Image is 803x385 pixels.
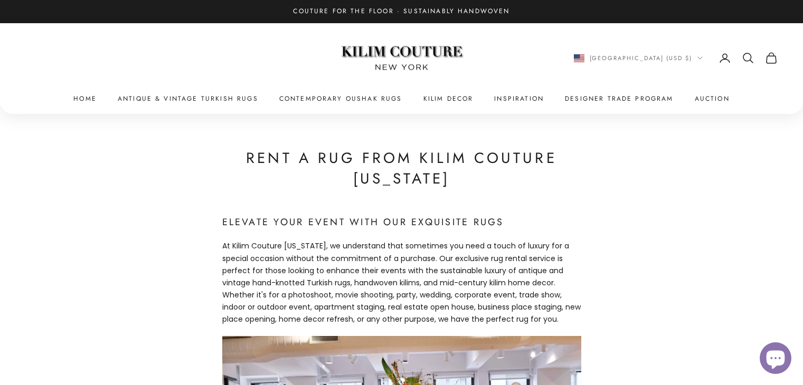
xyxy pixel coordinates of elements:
[222,148,581,189] h1: Rent a Rug from Kilim Couture [US_STATE]
[757,342,795,377] inbox-online-store-chat: Shopify online store chat
[695,93,730,104] a: Auction
[73,93,97,104] a: Home
[222,215,581,230] h4: Elevate Your Event with Our Exquisite Rugs
[25,93,778,104] nav: Primary navigation
[293,6,509,17] p: Couture for the Floor · Sustainably Handwoven
[574,53,703,63] button: Change country or currency
[279,93,402,104] a: Contemporary Oushak Rugs
[494,93,544,104] a: Inspiration
[574,54,584,62] img: United States
[574,52,778,64] nav: Secondary navigation
[565,93,674,104] a: Designer Trade Program
[222,240,581,325] p: At Kilim Couture [US_STATE], we understand that sometimes you need a touch of luxury for a specia...
[118,93,258,104] a: Antique & Vintage Turkish Rugs
[590,53,693,63] span: [GEOGRAPHIC_DATA] (USD $)
[336,33,468,83] img: Logo of Kilim Couture New York
[423,93,474,104] summary: Kilim Decor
